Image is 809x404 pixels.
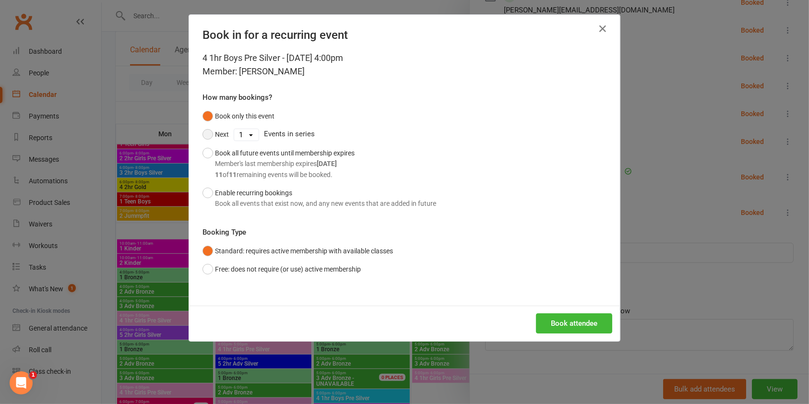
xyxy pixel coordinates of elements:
[202,226,246,238] label: Booking Type
[317,160,337,167] strong: [DATE]
[29,371,37,379] span: 1
[202,51,607,78] div: 4 1hr Boys Pre Silver - [DATE] 4:00pm Member: [PERSON_NAME]
[536,313,612,333] button: Book attendee
[229,171,237,178] strong: 11
[202,125,607,143] div: Events in series
[202,242,393,260] button: Standard: requires active membership with available classes
[595,21,610,36] button: Close
[215,198,436,209] div: Book all events that exist now, and any new events that are added in future
[202,125,229,143] button: Next
[215,148,355,180] div: Book all future events until membership expires
[215,158,355,169] div: Member's last membership expires
[202,144,355,184] button: Book all future events until membership expiresMember's last membership expires[DATE]11of11remain...
[202,107,274,125] button: Book only this event
[10,371,33,394] iframe: Intercom live chat
[202,260,361,278] button: Free: does not require (or use) active membership
[202,28,607,42] h4: Book in for a recurring event
[215,169,355,180] div: of remaining events will be booked.
[215,171,223,178] strong: 11
[202,92,272,103] label: How many bookings?
[202,184,436,213] button: Enable recurring bookingsBook all events that exist now, and any new events that are added in future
